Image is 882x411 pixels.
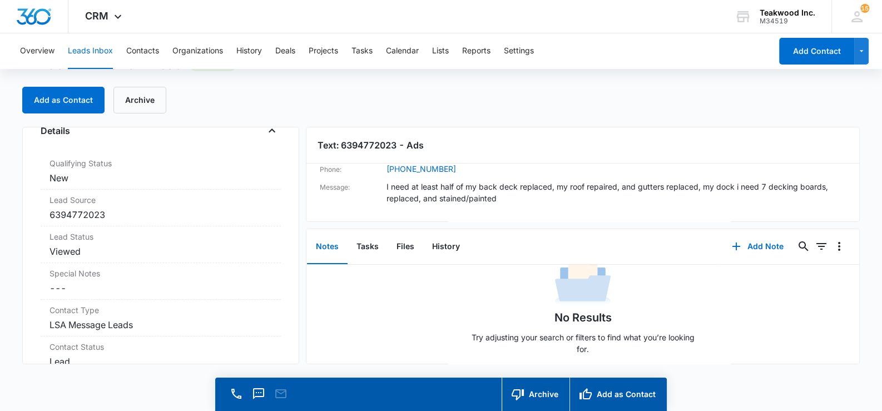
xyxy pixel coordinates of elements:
[49,208,272,221] dd: 6394772023
[320,163,387,176] dt: Phone:
[49,194,272,206] dt: Lead Source
[49,318,272,331] dd: LSA Message Leads
[49,268,272,279] label: Special Notes
[760,17,815,25] div: account id
[860,4,869,13] div: notifications count
[263,122,281,140] button: Close
[172,33,223,69] button: Organizations
[49,355,272,368] dd: Lead
[41,190,281,226] div: Lead Source6394772023
[126,33,159,69] button: Contacts
[812,237,830,255] button: Filters
[387,181,846,204] dd: I need at least half of my back deck replaced, my roof repaired, and gutters replaced, my dock i ...
[387,163,456,176] a: [PHONE_NUMBER]
[41,226,281,263] div: Lead StatusViewed
[779,38,854,65] button: Add Contact
[85,10,108,22] span: CRM
[49,281,272,295] dd: ---
[41,263,281,300] div: Special Notes---
[830,237,848,255] button: Overflow Menu
[795,237,812,255] button: Search...
[22,87,105,113] button: Add as Contact
[275,33,295,69] button: Deals
[554,309,612,326] h1: No Results
[251,393,266,402] a: Text
[721,233,795,260] button: Add Note
[49,245,272,258] dd: Viewed
[388,230,423,264] button: Files
[41,153,281,190] div: Qualifying StatusNew
[760,8,815,17] div: account name
[20,33,54,69] button: Overview
[569,378,667,411] button: Add as Contact
[432,33,449,69] button: Lists
[320,181,387,204] dt: Message:
[423,230,469,264] button: History
[351,33,373,69] button: Tasks
[251,386,266,402] button: Text
[860,4,869,13] span: 15
[466,331,700,355] p: Try adjusting your search or filters to find what you’re looking for.
[49,157,272,169] label: Qualifying Status
[318,138,848,152] h3: Text: 6394772023 - Ads
[68,33,113,69] button: Leads Inbox
[504,33,534,69] button: Settings
[236,33,262,69] button: History
[386,33,419,69] button: Calendar
[113,87,166,113] button: Archive
[555,254,611,309] img: No Data
[41,336,281,373] div: Contact StatusLead
[502,378,569,411] button: Archive
[49,231,272,242] dt: Lead Status
[462,33,490,69] button: Reports
[309,33,338,69] button: Projects
[348,230,388,264] button: Tasks
[49,304,272,316] label: Contact Type
[229,386,244,402] button: Call
[229,393,244,402] a: Call
[49,341,272,353] label: Contact Status
[41,124,70,137] h4: Details
[41,300,281,336] div: Contact TypeLSA Message Leads
[49,171,272,185] dd: New
[307,230,348,264] button: Notes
